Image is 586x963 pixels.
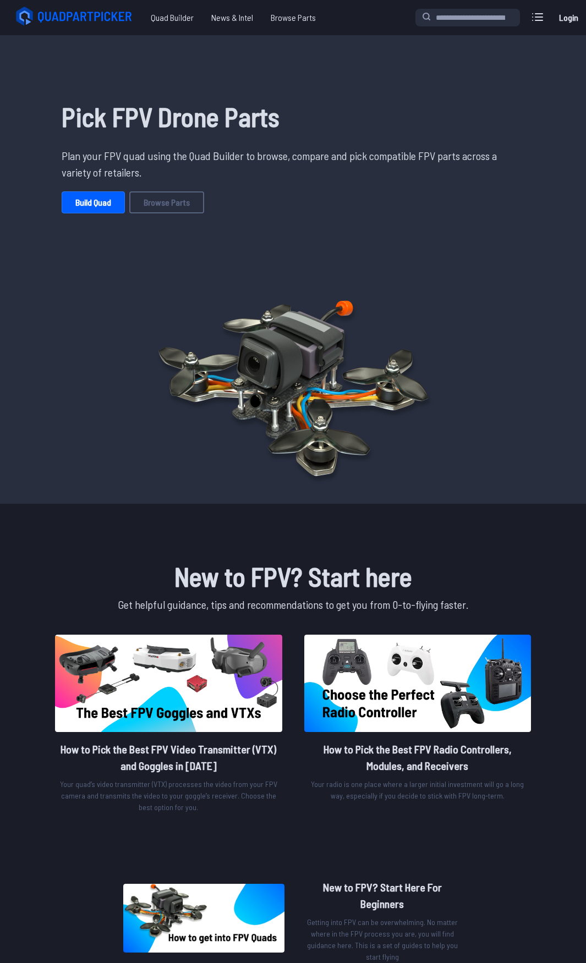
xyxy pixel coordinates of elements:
[142,7,202,29] a: Quad Builder
[304,635,532,806] a: image of postHow to Pick the Best FPV Radio Controllers, Modules, and ReceiversYour radio is one ...
[302,879,463,912] h2: New to FPV? Start Here For Beginners
[55,778,282,813] p: Your quad’s video transmitter (VTX) processes the video from your FPV camera and transmits the vi...
[129,191,204,213] a: Browse Parts
[55,635,282,732] img: image of post
[62,97,524,136] h1: Pick FPV Drone Parts
[53,596,533,613] p: Get helpful guidance, tips and recommendations to get you from 0-to-flying faster.
[555,7,582,29] a: Login
[62,191,125,213] a: Build Quad
[123,884,284,953] img: image of post
[62,147,524,180] p: Plan your FPV quad using the Quad Builder to browse, compare and pick compatible FPV parts across...
[304,778,532,801] p: Your radio is one place where a larger initial investment will go a long way, especially if you d...
[302,916,463,962] p: Getting into FPV can be overwhelming. No matter where in the FPV process you are, you will find g...
[202,7,262,29] a: News & Intel
[135,275,452,495] img: Quadcopter
[304,635,532,732] img: image of post
[304,741,532,774] h2: How to Pick the Best FPV Radio Controllers, Modules, and Receivers
[262,7,325,29] a: Browse Parts
[55,741,282,774] h2: How to Pick the Best FPV Video Transmitter (VTX) and Goggles in [DATE]
[53,557,533,596] h1: New to FPV? Start here
[55,635,282,817] a: image of postHow to Pick the Best FPV Video Transmitter (VTX) and Goggles in [DATE]Your quad’s vi...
